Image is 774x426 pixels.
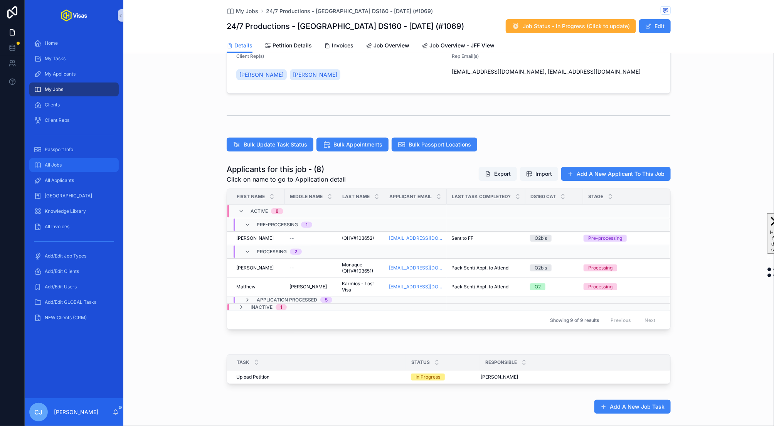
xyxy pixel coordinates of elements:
[293,71,337,79] span: [PERSON_NAME]
[588,194,603,200] span: Stage
[29,173,119,187] a: All Applicants
[29,311,119,325] a: NEW Clients (CRM)
[236,265,280,271] a: [PERSON_NAME]
[530,264,579,271] a: O2bis
[29,143,119,157] a: Passport Info
[409,141,471,148] span: Bulk Passport Locations
[520,167,558,181] button: Import
[236,69,287,80] a: [PERSON_NAME]
[45,299,96,305] span: Add/Edit GLOBAL Tasks
[342,235,380,241] a: (OHV#103652)
[273,42,312,49] span: Petition Details
[561,167,671,181] button: Add A New Applicant To This Job
[584,235,660,242] a: Pre-processing
[29,113,119,127] a: Client Reps
[227,175,346,184] span: Click on name to go to Application detail
[451,235,473,241] span: Sent to FF
[289,284,327,290] span: [PERSON_NAME]
[237,194,265,200] span: First Name
[251,208,268,214] span: Active
[316,138,389,152] button: Bulk Appointments
[389,265,442,271] a: [EMAIL_ADDRESS][DOMAIN_NAME]
[45,71,76,77] span: My Applicants
[29,52,119,66] a: My Tasks
[237,359,249,365] span: Task
[236,374,269,380] span: Upload Petition
[29,264,119,278] a: Add/Edit Clients
[244,141,307,148] span: Bulk Update Task Status
[535,264,547,271] div: O2bis
[29,158,119,172] a: All Jobs
[342,262,380,274] a: Monaque (OHV#103651)
[535,235,547,242] div: O2bis
[290,69,340,80] a: [PERSON_NAME]
[289,235,294,241] span: --
[227,21,464,32] h1: 24/7 Productions - [GEOGRAPHIC_DATA] DS160 - [DATE] (#1069)
[452,53,479,59] span: Rep Email(s)
[584,283,660,290] a: Processing
[535,283,541,290] div: O2
[236,235,274,241] span: [PERSON_NAME]
[236,235,280,241] a: [PERSON_NAME]
[45,193,92,199] span: [GEOGRAPHIC_DATA]
[535,170,552,178] span: Import
[234,42,252,49] span: Details
[265,39,312,54] a: Petition Details
[389,235,442,241] a: [EMAIL_ADDRESS][DOMAIN_NAME]
[29,83,119,96] a: My Jobs
[429,42,495,49] span: Job Overview - JFF View
[332,42,353,49] span: Invoices
[257,297,317,303] span: Application Processed
[45,284,77,290] span: Add/Edit Users
[452,68,661,76] span: [EMAIL_ADDRESS][DOMAIN_NAME], [EMAIL_ADDRESS][DOMAIN_NAME]
[29,249,119,263] a: Add/Edit Job Types
[392,138,477,152] button: Bulk Passport Locations
[276,208,279,214] div: 8
[389,194,432,200] span: Applicant Email
[506,19,636,33] button: Job Status - In Progress (Click to update)
[422,39,495,54] a: Job Overview - JFF View
[280,304,282,310] div: 1
[389,284,442,290] a: [EMAIL_ADDRESS][DOMAIN_NAME]
[485,359,517,365] span: Responsible
[550,317,599,323] span: Showing 9 of 9 results
[451,284,508,290] span: Pack Sent/ Appt. to Attend
[411,359,430,365] span: Status
[374,42,409,49] span: Job Overview
[45,40,58,46] span: Home
[227,138,313,152] button: Bulk Update Task Status
[35,407,43,417] span: CJ
[289,265,294,271] span: --
[530,194,556,200] span: DS160 Cat
[45,162,62,168] span: All Jobs
[29,67,119,81] a: My Applicants
[236,7,258,15] span: My Jobs
[45,224,69,230] span: All Invoices
[227,164,346,175] h1: Applicants for this job - (8)
[588,283,612,290] div: Processing
[306,222,308,228] div: 1
[61,9,87,22] img: App logo
[236,265,274,271] span: [PERSON_NAME]
[481,374,518,380] span: [PERSON_NAME]
[29,36,119,50] a: Home
[257,249,287,255] span: Processing
[594,400,671,414] button: Add A New Job Task
[452,194,511,200] span: Last Task Completed?
[479,167,517,181] button: Export
[523,22,630,30] span: Job Status - In Progress (Click to update)
[342,194,370,200] span: Last Name
[29,204,119,218] a: Knowledge Library
[451,235,521,241] a: Sent to FF
[251,304,273,310] span: Inactive
[324,39,353,54] a: Invoices
[588,235,622,242] div: Pre-processing
[451,265,508,271] span: Pack Sent/ Appt. to Attend
[236,284,256,290] span: Matthew
[45,315,87,321] span: NEW Clients (CRM)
